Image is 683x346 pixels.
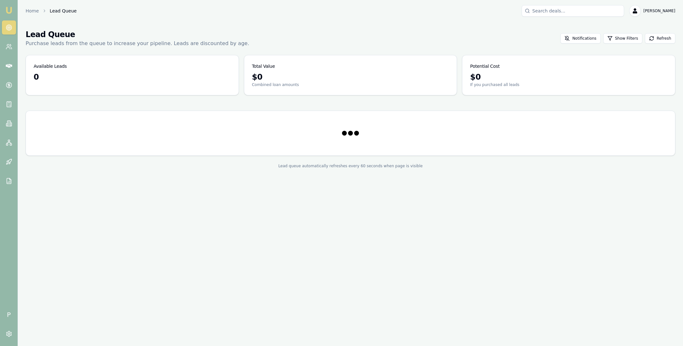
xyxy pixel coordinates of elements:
nav: breadcrumb [26,8,77,14]
a: Home [26,8,39,14]
div: $ 0 [252,72,449,82]
input: Search deals [522,5,624,17]
p: Combined loan amounts [252,82,449,87]
h3: Potential Cost [470,63,500,69]
div: Lead queue automatically refreshes every 60 seconds when page is visible [26,163,675,169]
div: $ 0 [470,72,667,82]
p: Purchase leads from the queue to increase your pipeline. Leads are discounted by age. [26,40,249,47]
h1: Lead Queue [26,29,249,40]
span: [PERSON_NAME] [643,8,675,13]
span: P [2,308,16,322]
h3: Total Value [252,63,275,69]
button: Show Filters [603,33,642,43]
div: 0 [34,72,231,82]
h3: Available Leads [34,63,67,69]
button: Refresh [645,33,675,43]
img: emu-icon-u.png [5,6,13,14]
span: Lead Queue [50,8,77,14]
button: Notifications [560,33,600,43]
p: If you purchased all leads [470,82,667,87]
